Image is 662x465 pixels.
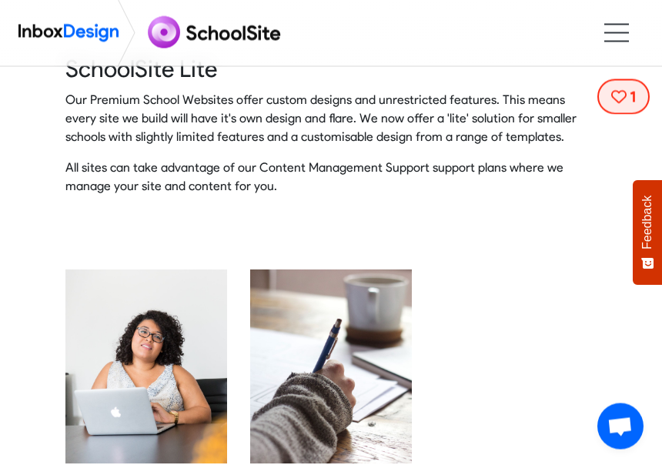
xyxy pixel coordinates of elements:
[65,270,227,464] img: 2021_12_21_job-interview.jpg
[633,180,662,285] button: Feedback - Show survey
[597,403,644,450] a: Open chat
[630,88,636,106] span: 1
[65,92,597,147] p: Our Premium School Websites offer custom designs and unrestricted features. This means every site...
[65,159,597,196] p: All sites can take advantage of our Content Management Support support plans where we manage your...
[250,270,412,464] img: 2021_12_21_writing-pen-paper.jpg
[65,55,597,85] heading: SchoolSite Lite
[142,15,291,52] img: schoolsite logo
[640,196,654,249] span: Feedback
[597,79,650,115] a: 1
